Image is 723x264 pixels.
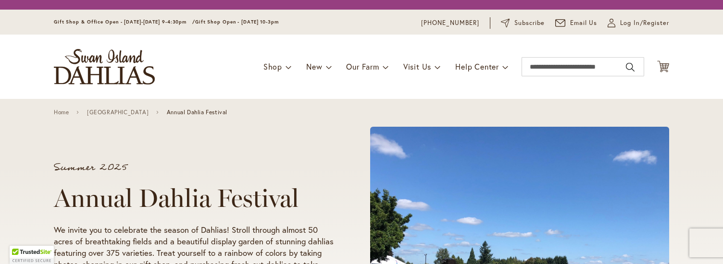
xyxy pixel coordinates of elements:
a: [GEOGRAPHIC_DATA] [87,109,149,116]
a: Log In/Register [608,18,669,28]
a: Email Us [555,18,598,28]
span: Email Us [570,18,598,28]
span: Log In/Register [620,18,669,28]
a: Subscribe [501,18,545,28]
span: Gift Shop Open - [DATE] 10-3pm [195,19,279,25]
span: Shop [263,61,282,72]
span: New [306,61,322,72]
a: Home [54,109,69,116]
span: Gift Shop & Office Open - [DATE]-[DATE] 9-4:30pm / [54,19,195,25]
button: Search [626,60,635,75]
span: Our Farm [346,61,379,72]
span: Annual Dahlia Festival [167,109,227,116]
span: Subscribe [514,18,545,28]
span: Help Center [455,61,499,72]
a: store logo [54,49,155,84]
h1: Annual Dahlia Festival [54,184,334,213]
span: Visit Us [403,61,431,72]
p: Summer 2025 [54,163,334,172]
div: TrustedSite Certified [10,246,54,264]
a: [PHONE_NUMBER] [421,18,479,28]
